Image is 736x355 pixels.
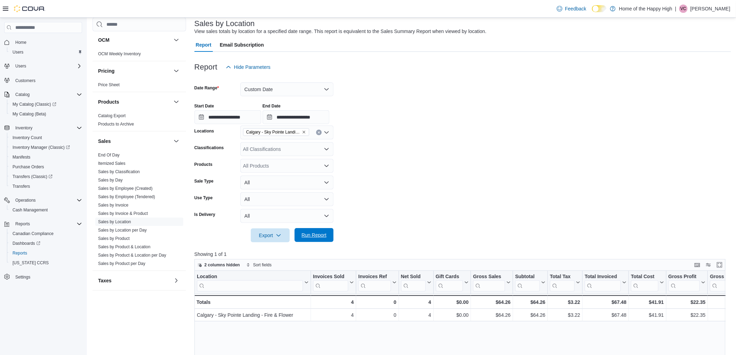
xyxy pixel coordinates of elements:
span: Transfers [13,184,30,189]
div: Subtotal [515,274,540,280]
div: Invoices Sold [313,274,348,291]
div: Vince Campbell [679,5,688,13]
span: Catalog Export [98,113,126,119]
button: Subtotal [515,274,545,291]
a: Transfers [10,182,33,191]
button: Display options [704,261,713,269]
div: Gross Sales [473,274,505,291]
div: Total Invoiced [585,274,621,291]
span: Report [196,38,211,52]
button: Catalog [1,90,85,99]
span: Settings [15,274,30,280]
label: Sale Type [194,178,214,184]
div: $64.26 [515,298,545,306]
a: My Catalog (Classic) [7,99,85,109]
button: Users [13,62,29,70]
span: Dashboards [13,241,40,246]
a: Sales by Location [98,219,131,224]
span: Washington CCRS [10,259,82,267]
span: Catalog [13,90,82,99]
a: Purchase Orders [10,163,47,171]
span: Inventory Count [10,134,82,142]
div: Location [197,274,303,291]
a: Sales by Invoice & Product [98,211,148,216]
div: Total Cost [631,274,658,291]
a: Inventory Count [10,134,45,142]
div: Sales [93,151,186,271]
a: Canadian Compliance [10,229,56,238]
button: Products [172,98,181,106]
span: My Catalog (Beta) [10,110,82,118]
span: VC [681,5,687,13]
p: Home of the Happy High [619,5,672,13]
a: Products to Archive [98,122,134,127]
a: [US_STATE] CCRS [10,259,51,267]
span: Home [13,38,82,47]
button: Total Tax [550,274,580,291]
span: Sales by Day [98,177,123,183]
div: $64.26 [473,311,511,319]
div: 4 [313,311,354,319]
div: Subtotal [515,274,540,291]
input: Press the down key to open a popover containing a calendar. [263,110,329,124]
label: Is Delivery [194,212,215,217]
span: Operations [15,197,36,203]
span: OCM Weekly Inventory [98,51,141,57]
span: Run Report [302,232,327,239]
label: Locations [194,128,214,134]
label: Use Type [194,195,213,201]
span: 2 columns hidden [205,262,240,268]
button: All [240,192,334,206]
div: Gross Profit [668,274,700,291]
span: Sales by Location [98,219,131,225]
a: Price Sheet [98,82,120,87]
a: Sales by Day [98,178,123,183]
span: Hide Parameters [234,64,271,71]
span: Reports [10,249,82,257]
span: Users [10,48,82,56]
div: Total Tax [550,274,575,280]
div: Gross Sales [473,274,505,280]
button: All [240,209,334,223]
button: Net Sold [401,274,431,291]
div: Invoices Sold [313,274,348,280]
button: Manifests [7,152,85,162]
div: $41.91 [631,311,664,319]
a: Inventory Manager (Classic) [10,143,73,152]
span: Catalog [15,92,30,97]
button: Open list of options [324,130,329,135]
button: OCM [172,36,181,44]
span: Cash Management [13,207,48,213]
div: $3.22 [550,298,580,306]
button: Products [98,98,171,105]
button: Total Cost [631,274,664,291]
div: $64.26 [515,311,545,319]
span: Manifests [13,154,30,160]
div: Gift Cards [435,274,463,280]
div: Products [93,112,186,131]
div: Location [197,274,303,280]
a: Catalog Export [98,113,126,118]
span: Customers [15,78,35,83]
button: Sort fields [243,261,274,269]
span: Cash Management [10,206,82,214]
button: Gross Sales [473,274,511,291]
button: Custom Date [240,82,334,96]
button: Home [1,37,85,47]
button: Reports [1,219,85,229]
a: Customers [13,76,38,85]
button: Canadian Compliance [7,229,85,239]
a: Transfers (Classic) [7,172,85,181]
label: Products [194,162,213,167]
button: Inventory [1,123,85,133]
a: Sales by Location per Day [98,228,147,233]
span: My Catalog (Classic) [13,102,56,107]
span: Operations [13,196,82,204]
a: Sales by Classification [98,169,140,174]
a: OCM Weekly Inventory [98,51,141,56]
button: Gift Cards [435,274,469,291]
button: Purchase Orders [7,162,85,172]
button: Pricing [98,67,171,74]
span: Manifests [10,153,82,161]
